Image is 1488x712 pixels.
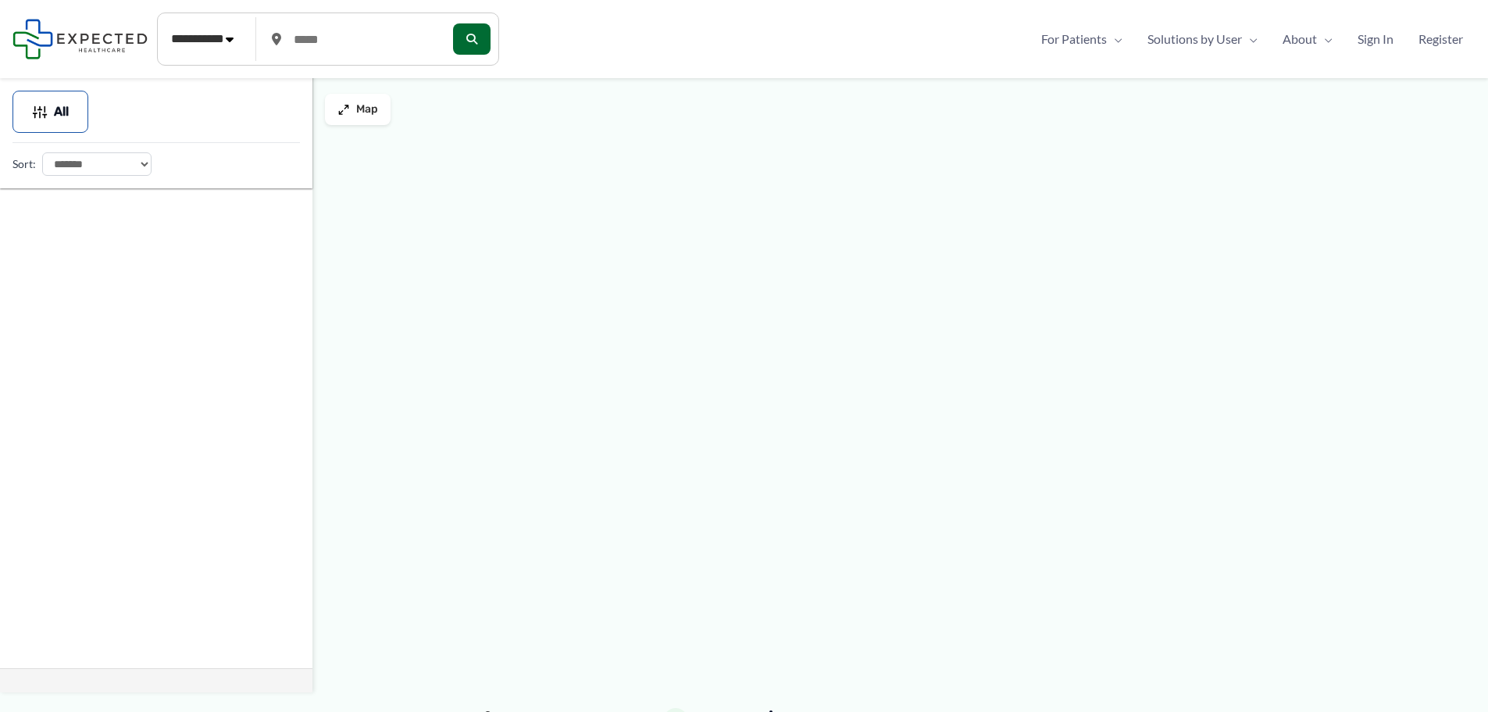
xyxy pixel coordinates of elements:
a: For PatientsMenu Toggle [1029,27,1135,51]
a: AboutMenu Toggle [1270,27,1345,51]
a: Solutions by UserMenu Toggle [1135,27,1270,51]
span: Solutions by User [1147,27,1242,51]
button: Map [325,94,391,125]
span: Register [1418,27,1463,51]
span: Map [356,103,378,116]
span: Menu Toggle [1317,27,1333,51]
img: Maximize [337,103,350,116]
label: Sort: [12,154,36,174]
span: Sign In [1358,27,1393,51]
a: Sign In [1345,27,1406,51]
span: Menu Toggle [1107,27,1122,51]
img: Expected Healthcare Logo - side, dark font, small [12,19,148,59]
img: Filter [32,104,48,120]
span: All [54,106,69,117]
a: Register [1406,27,1476,51]
span: For Patients [1041,27,1107,51]
span: About [1283,27,1317,51]
span: Menu Toggle [1242,27,1258,51]
button: All [12,91,88,133]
